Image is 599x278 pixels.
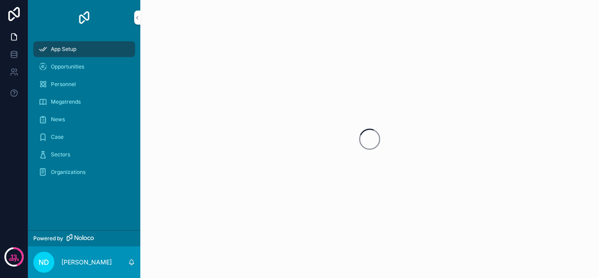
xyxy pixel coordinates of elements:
[51,169,86,176] span: Organizations
[33,59,135,75] a: Opportunities
[33,129,135,145] a: Case
[33,147,135,162] a: Sectors
[33,235,63,242] span: Powered by
[33,76,135,92] a: Personnel
[77,11,91,25] img: App logo
[39,257,49,267] span: ND
[51,134,64,141] span: Case
[61,258,112,267] p: [PERSON_NAME]
[33,164,135,180] a: Organizations
[51,151,70,158] span: Sectors
[51,98,81,105] span: Megatrends
[28,35,140,191] div: scrollable content
[51,116,65,123] span: News
[33,41,135,57] a: App Setup
[11,253,17,261] p: 13
[51,46,76,53] span: App Setup
[33,94,135,110] a: Megatrends
[9,256,19,263] p: days
[33,112,135,127] a: News
[28,230,140,246] a: Powered by
[51,81,76,88] span: Personnel
[51,63,84,70] span: Opportunities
